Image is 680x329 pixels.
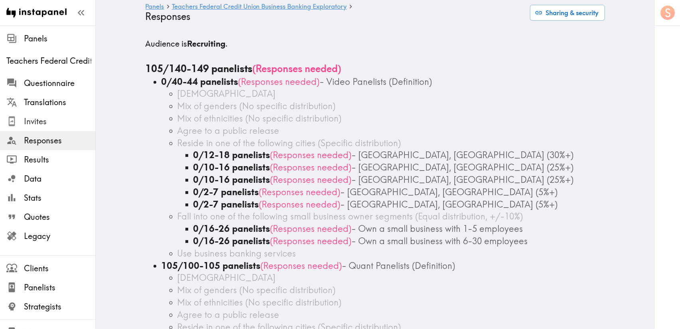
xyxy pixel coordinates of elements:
[177,284,336,296] span: Mix of genders (No specific distribution)
[177,125,280,136] span: Agree to a public release
[177,100,336,112] span: Mix of genders (No specific distribution)
[270,223,352,234] span: ( Responses needed )
[259,199,341,210] span: ( Responses needed )
[253,63,341,74] span: ( Responses needed )
[24,211,95,223] span: Quotes
[24,97,95,108] span: Translations
[193,199,259,210] b: 0/2-7 panelists
[341,199,558,210] span: - [GEOGRAPHIC_DATA], [GEOGRAPHIC_DATA] (5%+)
[6,55,95,67] span: Teachers Federal Credit Union Business Banking Exploratory
[177,113,342,124] span: Mix of ethnicities (No specific distribution)
[172,3,347,11] a: Teachers Federal Credit Union Business Banking Exploratory
[270,174,352,185] span: ( Responses needed )
[530,5,605,21] button: Sharing & security
[238,76,320,87] span: ( Responses needed )
[24,263,95,274] span: Clients
[24,116,95,127] span: Invites
[270,235,352,247] span: ( Responses needed )
[24,231,95,242] span: Legacy
[24,135,95,146] span: Responses
[660,5,676,21] button: S
[177,248,296,259] span: Use business banking services
[24,78,95,89] span: Questionnaire
[177,211,523,222] span: Fall into one of the following small business owner segments (Equal distribution, +/-10%)
[146,3,164,11] a: Panels
[24,192,95,204] span: Stats
[177,272,276,283] span: [DEMOGRAPHIC_DATA]
[341,186,558,198] span: - [GEOGRAPHIC_DATA], [GEOGRAPHIC_DATA] (5%+)
[177,88,276,99] span: [DEMOGRAPHIC_DATA]
[665,6,671,20] span: S
[177,137,401,149] span: Reside in one of the following cities (Specific distribution)
[193,162,270,173] b: 0/10-16 panelists
[342,260,455,271] span: - Quant Panelists (Definition)
[259,186,341,198] span: ( Responses needed )
[352,235,528,247] span: - Own a small business with 6-30 employees
[24,154,95,165] span: Results
[162,76,238,87] b: 0/40-44 panelists
[320,76,432,87] span: - Video Panelists (Definition)
[146,63,253,74] b: 105/140-149 panelists
[146,38,605,49] h5: Audience is .
[261,260,342,271] span: ( Responses needed )
[177,309,280,320] span: Agree to a public release
[177,297,342,308] span: Mix of ethnicities (No specific distribution)
[352,162,574,173] span: - [GEOGRAPHIC_DATA], [GEOGRAPHIC_DATA] (25%+)
[146,11,524,22] h4: Responses
[352,149,574,161] span: - [GEOGRAPHIC_DATA], [GEOGRAPHIC_DATA] (30%+)
[24,33,95,44] span: Panels
[24,282,95,293] span: Panelists
[352,174,574,185] span: - [GEOGRAPHIC_DATA], [GEOGRAPHIC_DATA] (25%+)
[187,39,226,49] b: Recruiting
[193,174,270,185] b: 0/10-16 panelists
[270,149,352,161] span: ( Responses needed )
[162,260,261,271] b: 105/100-105 panelists
[24,301,95,312] span: Strategists
[270,162,352,173] span: ( Responses needed )
[193,149,270,161] b: 0/12-18 panelists
[24,173,95,184] span: Data
[352,223,523,234] span: - Own a small business with 1-5 employees
[193,223,270,234] b: 0/16-26 panelists
[193,186,259,198] b: 0/2-7 panelists
[193,235,270,247] b: 0/16-26 panelists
